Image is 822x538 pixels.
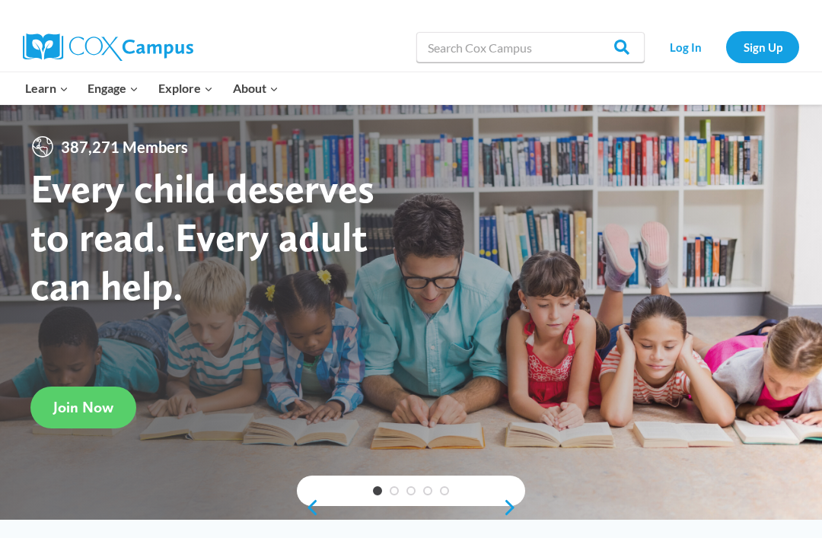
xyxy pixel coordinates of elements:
a: 1 [373,486,382,495]
span: 387,271 Members [55,135,194,159]
span: About [233,78,279,98]
div: content slider buttons [297,492,525,523]
span: Join Now [53,398,113,416]
a: 4 [423,486,432,495]
a: Log In [652,31,718,62]
a: Join Now [30,387,136,428]
strong: Every child deserves to read. Every adult can help. [30,164,374,309]
img: Cox Campus [23,33,193,61]
nav: Secondary Navigation [652,31,799,62]
a: 5 [440,486,449,495]
a: next [502,498,525,517]
input: Search Cox Campus [416,32,645,62]
a: 3 [406,486,416,495]
a: Sign Up [726,31,799,62]
nav: Primary Navigation [15,72,288,104]
a: 2 [390,486,399,495]
span: Explore [158,78,213,98]
a: previous [297,498,320,517]
span: Engage [88,78,139,98]
span: Learn [25,78,68,98]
